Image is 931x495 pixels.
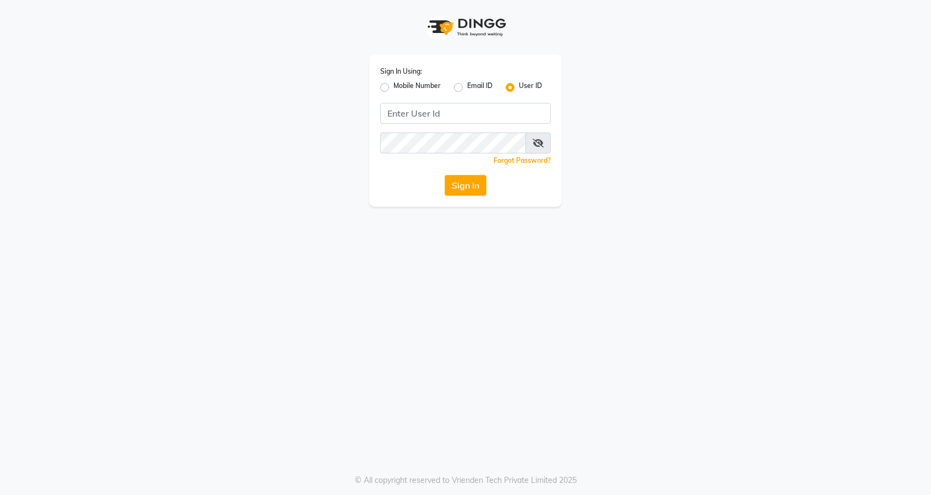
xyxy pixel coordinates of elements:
input: Username [380,133,526,153]
img: logo1.svg [421,11,510,43]
label: Mobile Number [393,81,441,94]
label: User ID [519,81,542,94]
label: Sign In Using: [380,67,422,76]
input: Username [380,103,551,124]
button: Sign In [445,175,486,196]
label: Email ID [467,81,492,94]
a: Forgot Password? [494,156,551,164]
